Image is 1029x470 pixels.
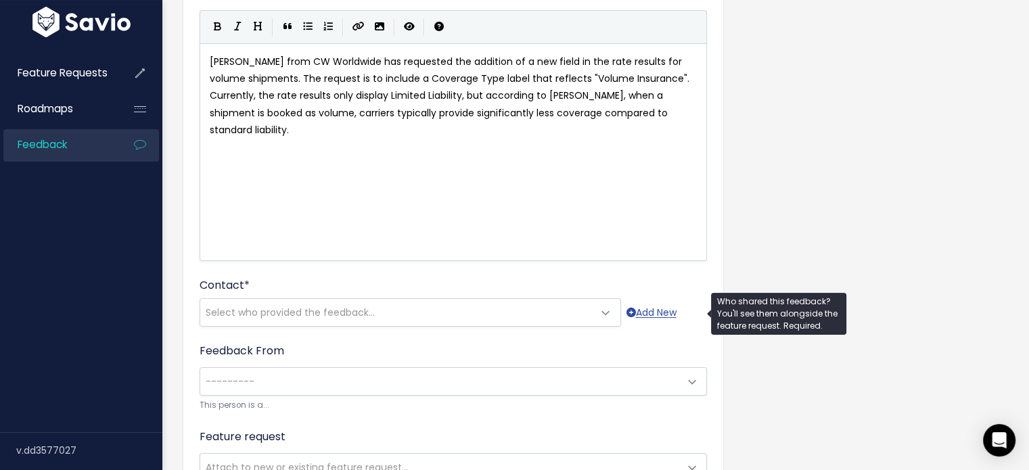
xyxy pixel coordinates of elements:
div: Who shared this feedback? You'll see them alongside the feature request. Required. [711,293,846,335]
span: --------- [206,375,254,388]
span: Select who provided the feedback... [206,306,375,319]
div: v.dd3577027 [16,433,162,468]
span: Feature Requests [18,66,108,80]
button: Import an image [369,17,390,37]
span: [PERSON_NAME] from CW Worldwide has requested the addition of a new field in the rate results for... [210,55,689,85]
button: Bold [207,17,227,37]
span: Feedback [18,137,67,151]
label: Feedback From [200,343,284,359]
label: Feature request [200,429,285,445]
button: Quote [277,17,298,37]
i: | [424,18,425,35]
small: This person is a... [200,398,707,413]
i: | [394,18,395,35]
button: Toggle Preview [399,17,419,37]
i: | [272,18,273,35]
a: Add New [626,304,677,321]
button: Heading [248,17,268,37]
span: Roadmaps [18,101,73,116]
i: | [342,18,344,35]
button: Italic [227,17,248,37]
button: Numbered List [318,17,338,37]
button: Markdown Guide [429,17,449,37]
label: Contact [200,277,250,293]
button: Create Link [348,17,369,37]
img: logo-white.9d6f32f41409.svg [29,7,134,37]
a: Feature Requests [3,57,112,89]
span: Currently, the rate results only display Limited Liability, but according to [PERSON_NAME], when ... [210,89,670,136]
div: Open Intercom Messenger [983,424,1015,456]
a: Roadmaps [3,93,112,124]
button: Generic List [298,17,318,37]
a: Feedback [3,129,112,160]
